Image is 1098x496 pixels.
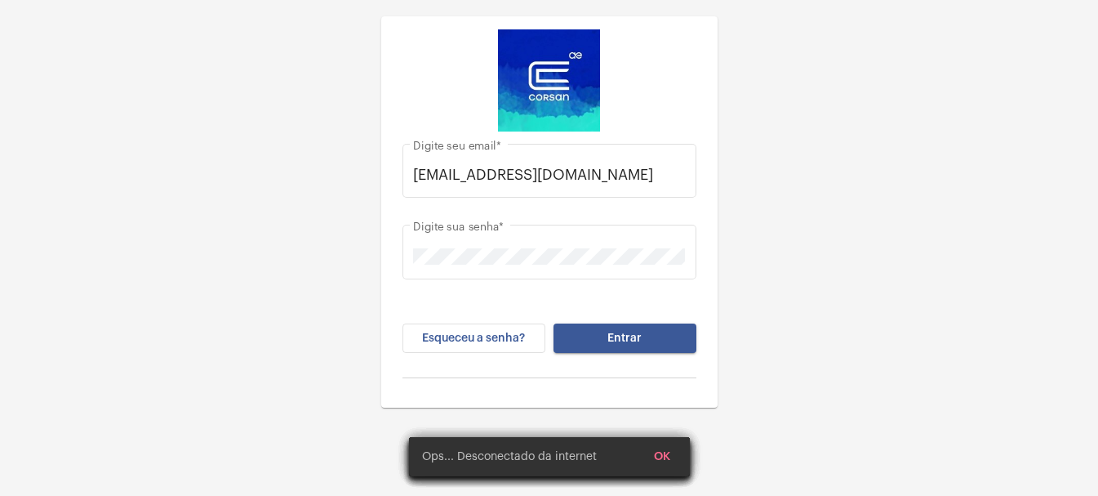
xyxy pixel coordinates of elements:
[402,324,545,353] button: Esqueceu a senha?
[413,167,685,183] input: Digite seu email
[607,333,642,344] span: Entrar
[498,29,600,132] img: d4669ae0-8c07-2337-4f67-34b0df7f5ae4.jpeg
[654,451,670,462] span: OK
[422,333,525,344] span: Esqueceu a senha?
[553,324,696,353] button: Entrar
[422,449,597,465] span: Ops... Desconectado da internet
